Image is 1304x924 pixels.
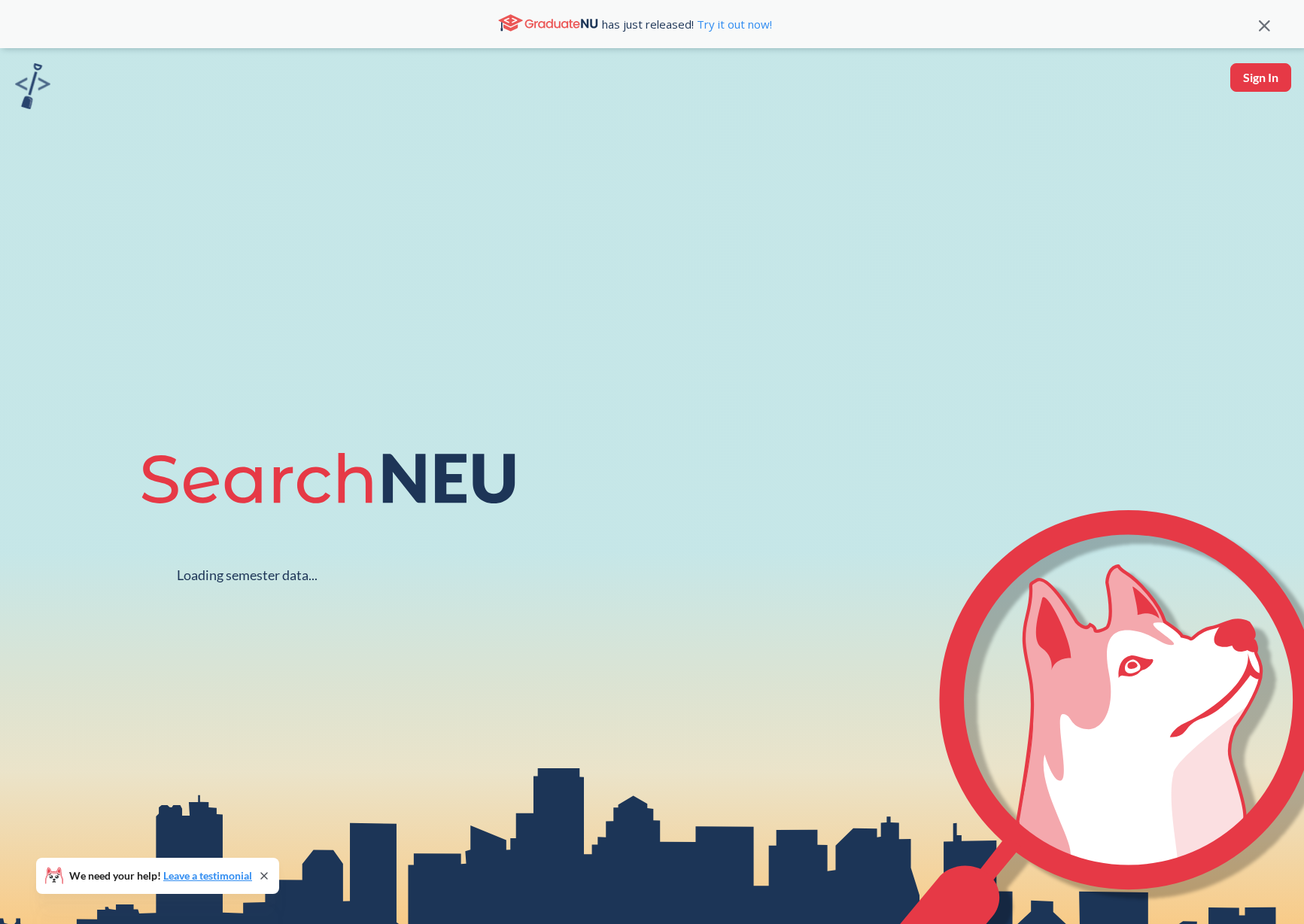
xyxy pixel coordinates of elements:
[694,17,772,32] a: Try it out now!
[1230,63,1291,92] button: Sign In
[602,16,772,32] span: has just released!
[177,567,318,584] div: Loading semester data...
[163,869,252,882] a: Leave a testimonial
[69,871,252,881] span: We need your help!
[15,63,50,109] img: sandbox logo
[15,63,50,114] a: sandbox logo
